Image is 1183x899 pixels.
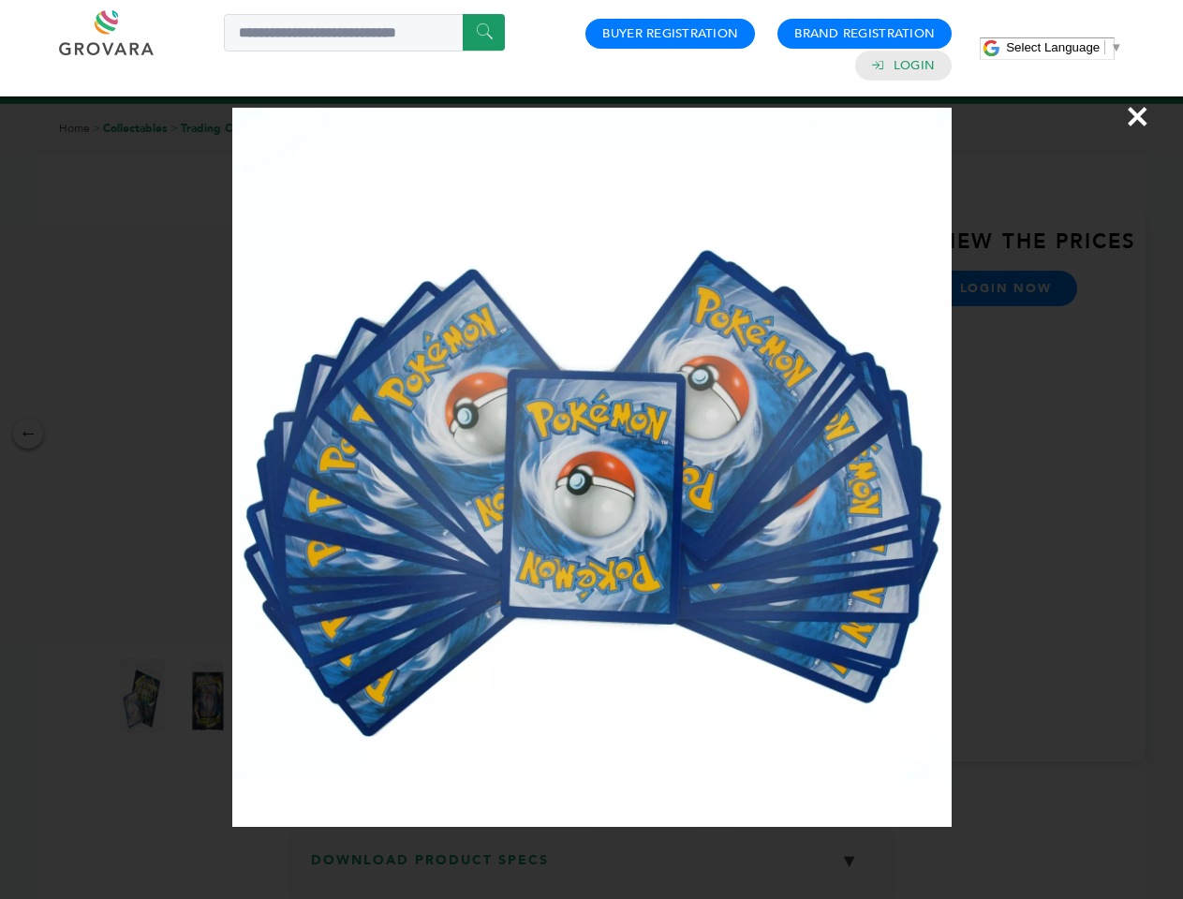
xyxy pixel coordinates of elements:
[794,25,935,42] a: Brand Registration
[602,25,738,42] a: Buyer Registration
[1125,90,1150,142] span: ×
[1110,40,1122,54] span: ▼
[224,14,505,52] input: Search a product or brand...
[1104,40,1105,54] span: ​
[1006,40,1100,54] span: Select Language
[232,108,952,827] img: Image Preview
[894,57,935,74] a: Login
[1006,40,1122,54] a: Select Language​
